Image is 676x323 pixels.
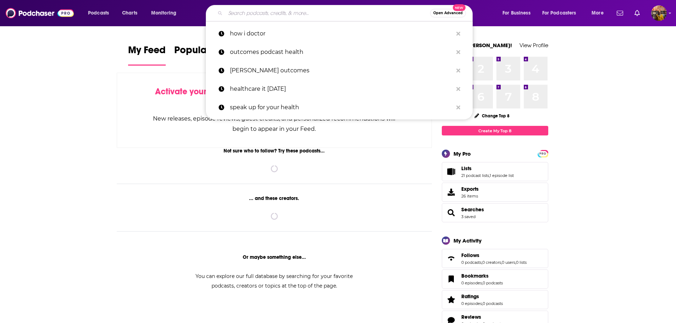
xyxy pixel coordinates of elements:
[516,260,527,265] a: 0 lists
[520,42,548,49] a: View Profile
[230,24,453,43] p: how i doctor
[542,8,576,18] span: For Podcasters
[461,194,479,199] span: 26 items
[614,7,626,19] a: Show notifications dropdown
[444,187,458,197] span: Exports
[444,295,458,305] a: Ratings
[206,61,473,80] a: [PERSON_NAME] outcomes
[213,5,479,21] div: Search podcasts, credits, & more...
[461,293,503,300] a: Ratings
[501,260,502,265] span: ,
[444,208,458,218] a: Searches
[442,290,548,309] span: Ratings
[461,186,479,192] span: Exports
[461,165,472,172] span: Lists
[539,151,547,156] span: PRO
[442,269,548,289] span: Bookmarks
[592,8,604,18] span: More
[651,5,667,21] img: User Profile
[632,7,643,19] a: Show notifications dropdown
[489,173,490,178] span: ,
[461,301,482,306] a: 0 episodes
[230,43,453,61] p: outcomes podcast health
[461,314,503,320] a: Reviews
[454,237,482,244] div: My Activity
[483,301,503,306] a: 0 podcasts
[482,301,483,306] span: ,
[442,249,548,268] span: Follows
[230,98,453,117] p: speak up for your health
[206,43,473,61] a: outcomes podcast health
[117,254,432,260] div: Or maybe something else...
[155,86,228,97] span: Activate your Feed
[651,5,667,21] button: Show profile menu
[461,314,481,320] span: Reviews
[433,11,463,15] span: Open Advanced
[444,167,458,177] a: Lists
[539,151,547,156] a: PRO
[146,7,186,19] button: open menu
[122,8,137,18] span: Charts
[442,162,548,181] span: Lists
[461,214,476,219] a: 3 saved
[206,24,473,43] a: how i doctor
[498,7,539,19] button: open menu
[206,80,473,98] a: healthcare it [DATE]
[461,165,514,172] a: Lists
[461,252,527,258] a: Follows
[117,195,432,201] div: ... and these creators.
[482,260,501,265] a: 0 creators
[174,44,235,60] span: Popular Feed
[88,8,109,18] span: Podcasts
[230,61,453,80] p: Christina Y. Rodriguez outcomes
[502,260,515,265] a: 0 users
[490,173,514,178] a: 1 episode list
[461,252,479,258] span: Follows
[174,44,235,66] a: Popular Feed
[461,273,489,279] span: Bookmarks
[83,7,118,19] button: open menu
[538,7,587,19] button: open menu
[461,293,479,300] span: Ratings
[117,148,432,154] div: Not sure who to follow? Try these podcasts...
[651,5,667,21] span: Logged in as hratnayake
[153,113,396,134] div: New releases, episode reviews, guest credits, and personalized recommendations will begin to appe...
[453,4,466,11] span: New
[151,8,176,18] span: Monitoring
[6,6,74,20] img: Podchaser - Follow, Share and Rate Podcasts
[442,126,548,135] a: Create My Top 8
[128,44,166,66] a: My Feed
[128,44,166,60] span: My Feed
[483,280,503,285] a: 0 podcasts
[442,183,548,202] a: Exports
[470,111,514,120] button: Change Top 8
[442,42,512,49] a: Welcome [PERSON_NAME]!
[515,260,516,265] span: ,
[461,280,482,285] a: 0 episodes
[444,254,458,263] a: Follows
[461,260,482,265] a: 0 podcasts
[153,87,396,107] div: by following Podcasts, Creators, Lists, and other Users!
[225,7,430,19] input: Search podcasts, credits, & more...
[461,173,489,178] a: 21 podcast lists
[461,273,503,279] a: Bookmarks
[482,280,483,285] span: ,
[430,9,466,17] button: Open AdvancedNew
[502,8,531,18] span: For Business
[587,7,612,19] button: open menu
[454,150,471,157] div: My Pro
[230,80,453,98] p: healthcare it today
[444,274,458,284] a: Bookmarks
[206,98,473,117] a: speak up for your health
[442,203,548,222] span: Searches
[187,272,362,291] div: You can explore our full database by searching for your favorite podcasts, creators or topics at ...
[461,206,484,213] a: Searches
[117,7,142,19] a: Charts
